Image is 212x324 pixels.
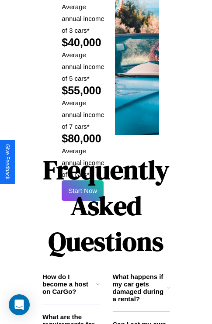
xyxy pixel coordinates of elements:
h1: Frequently Asked Questions [42,148,170,264]
h2: $55,000 [62,84,106,97]
div: Give Feedback [4,144,10,179]
h3: What happens if my car gets damaged during a rental? [113,273,167,303]
p: Average annual income of 3 cars* [62,1,106,36]
div: Open Intercom Messenger [9,294,30,315]
h3: How do I become a host on CarGo? [42,273,96,295]
h2: $80,000 [62,132,106,145]
h2: $40,000 [62,36,106,49]
p: Average annual income of 7 cars* [62,97,106,132]
p: Average annual income of 9 cars* [62,145,106,180]
button: Start Now [62,180,104,201]
p: Average annual income of 5 cars* [62,49,106,84]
